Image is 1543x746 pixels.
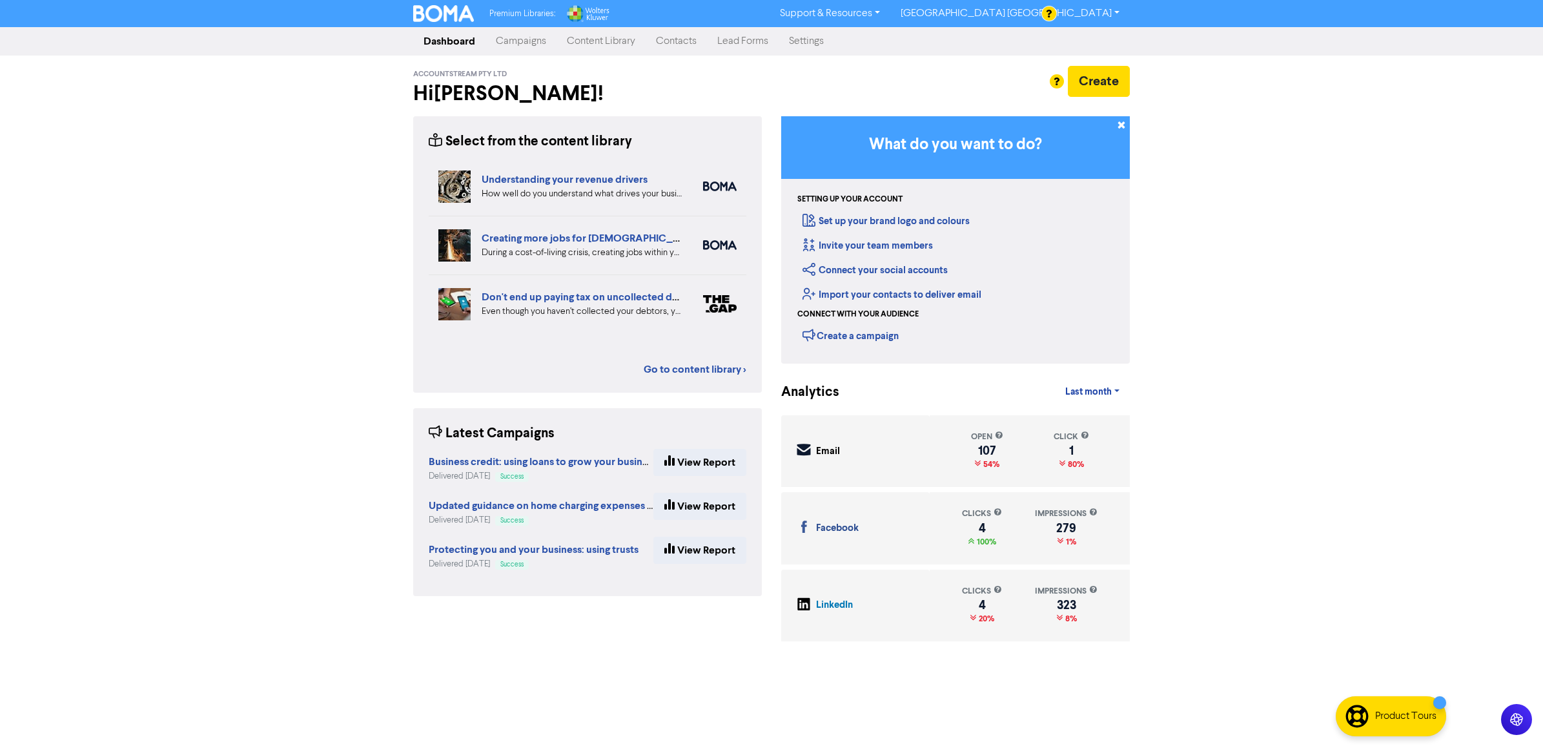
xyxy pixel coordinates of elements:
span: 8% [1063,614,1077,624]
a: Go to content library > [644,362,746,377]
div: clicks [962,508,1002,520]
strong: Protecting you and your business: using trusts [429,543,639,556]
div: Delivered [DATE] [429,558,639,570]
a: View Report [653,449,746,476]
a: Settings [779,28,834,54]
div: 323 [1035,600,1098,610]
strong: Updated guidance on home charging expenses for plug-in hybrid vehicles [429,499,768,512]
a: Contacts [646,28,707,54]
div: Select from the content library [429,132,632,152]
a: Campaigns [485,28,557,54]
a: Import your contacts to deliver email [802,289,981,301]
a: Dashboard [413,28,485,54]
a: View Report [653,493,746,520]
span: 1% [1063,537,1076,547]
div: LinkedIn [816,598,853,613]
a: Lead Forms [707,28,779,54]
div: click [1054,431,1089,443]
a: Business credit: using loans to grow your business [429,457,657,468]
a: [GEOGRAPHIC_DATA] [GEOGRAPHIC_DATA] [890,3,1130,24]
a: Invite your team members [802,240,933,252]
img: Wolters Kluwer [566,5,609,22]
div: 4 [962,523,1002,534]
a: Updated guidance on home charging expenses for plug-in hybrid vehicles [429,501,768,512]
span: 54% [981,459,999,470]
div: 107 [971,446,1003,456]
div: During a cost-of-living crisis, creating jobs within your local community is one of the most impo... [482,246,684,260]
a: Set up your brand logo and colours [802,215,970,227]
a: Understanding your revenue drivers [482,173,648,186]
a: Last month [1055,379,1130,405]
span: Premium Libraries: [489,10,555,18]
div: Analytics [781,382,823,402]
img: thegap [703,295,737,313]
div: Latest Campaigns [429,424,555,444]
a: Protecting you and your business: using trusts [429,545,639,555]
div: 1 [1054,446,1089,456]
div: Connect with your audience [797,309,919,320]
span: 80% [1065,459,1084,470]
div: 279 [1035,523,1098,534]
button: Create [1068,66,1130,97]
div: open [971,431,1003,443]
div: Delivered [DATE] [429,514,653,526]
div: impressions [1035,508,1098,520]
div: impressions [1035,585,1098,597]
span: Accountstream Pty Ltd [413,70,507,79]
h2: Hi [PERSON_NAME] ! [413,81,762,106]
div: Create a campaign [802,326,899,345]
div: Getting Started in BOMA [781,116,1130,364]
img: boma [703,240,737,250]
iframe: Chat Widget [1478,684,1543,746]
div: Email [816,444,840,459]
span: Success [500,517,524,524]
h3: What do you want to do? [801,136,1110,154]
span: 20% [976,614,994,624]
a: Creating more jobs for [DEMOGRAPHIC_DATA] workers [482,232,746,245]
div: Setting up your account [797,194,903,205]
strong: Business credit: using loans to grow your business [429,455,657,468]
span: Success [500,561,524,568]
img: BOMA Logo [413,5,474,22]
span: 100% [974,537,996,547]
div: How well do you understand what drives your business revenue? We can help you review your numbers... [482,187,684,201]
div: Facebook [816,521,859,536]
a: Connect your social accounts [802,264,948,276]
a: View Report [653,537,746,564]
div: 4 [962,600,1002,610]
a: Content Library [557,28,646,54]
img: boma_accounting [703,181,737,191]
a: Don't end up paying tax on uncollected debtors! [482,291,706,304]
span: Success [500,473,524,480]
div: Even though you haven’t collected your debtors, you still have to pay tax on them. This is becaus... [482,305,684,318]
span: Last month [1065,386,1112,398]
div: Delivered [DATE] [429,470,653,482]
a: Support & Resources [770,3,890,24]
div: clicks [962,585,1002,597]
